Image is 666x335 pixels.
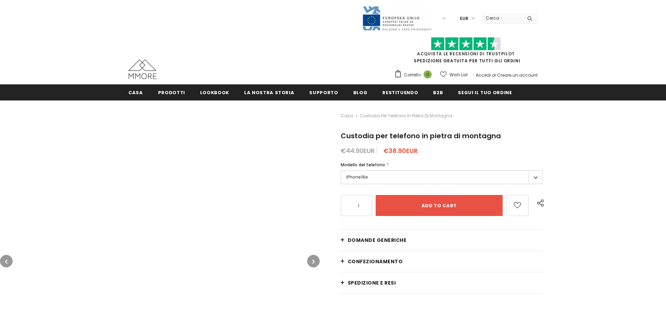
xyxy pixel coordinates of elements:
span: Wish List [449,71,468,78]
a: Casa [341,112,353,120]
span: Carrello [404,71,421,78]
a: Restituendo [382,84,418,100]
input: Search Site [482,13,522,23]
img: Javni Razpis [362,6,432,31]
input: Add to cart [376,195,503,216]
img: Casi MMORE [128,60,156,79]
span: Blog [353,89,368,96]
a: Spedizione e resi [341,272,543,293]
span: Casa [128,89,143,96]
a: Prodotti [158,84,185,100]
span: EUR [460,15,468,22]
span: Custodia per telefono in pietra di montagna [341,131,501,141]
a: Carrello 0 [394,70,435,80]
span: Lookbook [200,89,229,96]
span: supporto [309,89,338,96]
span: Custodia per telefono in pietra di montagna [360,112,452,120]
span: SPEDIZIONE GRATUITA PER TUTTI GLI ORDINI [394,40,538,64]
span: Restituendo [382,89,418,96]
span: or [492,72,496,78]
a: Casa [128,84,143,100]
a: Accedi [476,72,491,78]
label: iPhone16e [341,170,543,184]
span: Prodotti [158,89,185,96]
a: La nostra storia [244,84,294,100]
a: Wish List [440,69,468,81]
span: La nostra storia [244,89,294,96]
img: Fidati di Pilot Stars [431,37,501,51]
span: CONFEZIONAMENTO [348,258,403,265]
span: €44.90EUR [341,146,375,155]
span: Domande generiche [348,237,407,244]
a: B2B [433,84,443,100]
span: Segui il tuo ordine [458,89,512,96]
a: Domande generiche [341,230,543,251]
a: CONFEZIONAMENTO [341,251,543,272]
span: B2B [433,89,443,96]
span: Spedizione e resi [348,279,396,286]
a: Blog [353,84,368,100]
a: Creare un account [497,72,538,78]
span: Modello del telefono [341,162,385,168]
a: Segui il tuo ordine [458,84,512,100]
span: €38.90EUR [383,146,418,155]
a: supporto [309,84,338,100]
a: Acquista le recensioni di TrustPilot [417,51,515,57]
a: Lookbook [200,84,229,100]
a: Javni Razpis [362,15,432,21]
span: 0 [424,70,432,78]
